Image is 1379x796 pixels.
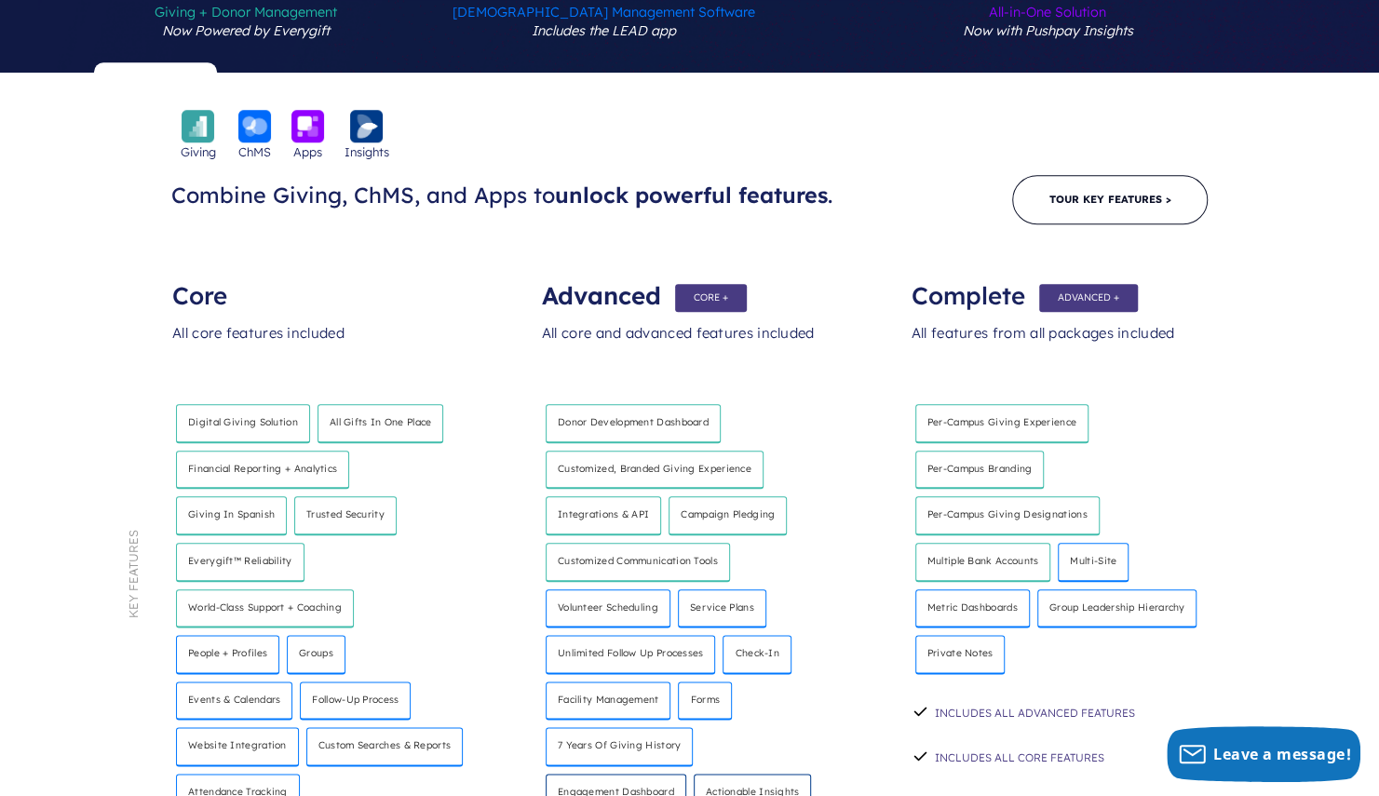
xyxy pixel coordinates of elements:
h4: Follow-up process [300,681,411,721]
h4: Per-campus giving designations [915,496,1100,535]
h4: Group leadership hierarchy [1037,589,1197,628]
h4: Trusted security [294,496,397,535]
img: icon_giving-bckgrnd-600x600-1.png [182,110,214,142]
span: Insights [345,142,389,161]
h4: Customized, branded giving experience [546,451,764,490]
h4: Service plans [678,589,766,628]
em: Now Powered by Everygift [162,22,330,39]
h4: Custom searches & reports [306,727,464,766]
h3: Combine Giving, ChMS, and Apps to . [171,182,851,209]
h4: Forms [678,681,732,721]
h4: Giving in Spanish [176,496,287,535]
h4: Unlimited follow up processes [546,635,716,674]
h4: Campaign pledging [669,496,787,535]
h4: People + Profiles [176,635,279,674]
h4: Customized communication tools [546,543,730,582]
a: Tour Key Features > [1012,175,1208,224]
span: Apps [293,142,322,161]
h4: Volunteer scheduling [546,589,670,628]
h4: Events & calendars [176,681,292,721]
h4: Integrations & API [546,496,661,535]
img: icon_chms-bckgrnd-600x600-1.png [238,110,271,142]
div: Core [172,268,467,305]
div: All features from all packages included [912,305,1207,389]
h4: Financial reporting + analytics [176,451,349,490]
h4: Per-campus branding [915,451,1045,490]
div: All core and advanced features included [542,305,837,389]
span: unlock powerful features [555,182,828,209]
em: Now with Pushpay Insights [963,22,1133,39]
h4: Check-in [723,635,791,674]
div: INCLUDES ALL ADVANCED FEATURES [912,689,1207,734]
h4: Groups [287,635,345,674]
h4: Multiple bank accounts [915,543,1051,582]
div: All core features included [172,305,467,389]
em: Includes the LEAD app [532,22,676,39]
img: icon_apps-bckgrnd-600x600-1.png [291,110,324,142]
h4: Website integration [176,727,299,766]
h4: 7 years of giving history [546,727,694,766]
img: icon_insights-bckgrnd-600x600-1.png [350,110,383,142]
h4: Digital giving solution [176,404,310,443]
span: Giving [181,142,216,161]
span: Leave a message! [1213,744,1351,764]
h4: Private notes [915,635,1006,674]
h4: Everygift™ Reliability [176,543,304,582]
div: Complete [912,268,1207,305]
h4: Facility management [546,681,671,721]
div: INCLUDES ALL CORE FEATURES [912,734,1207,778]
h4: Metric dashboards [915,589,1030,628]
h4: Donor development dashboard [546,404,721,443]
h4: Multi-site [1058,543,1129,582]
h4: Per-Campus giving experience [915,404,1088,443]
button: Leave a message! [1167,726,1360,782]
span: ChMS [238,142,271,161]
h4: All Gifts in One Place [318,404,444,443]
h4: World-class support + coaching [176,589,354,628]
div: Advanced [542,268,837,305]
